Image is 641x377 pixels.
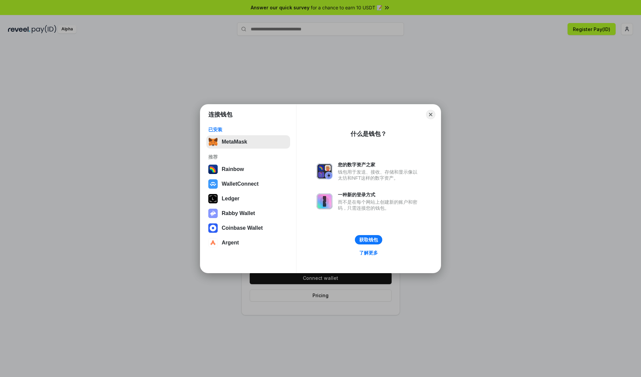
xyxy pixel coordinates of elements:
[206,192,290,205] button: Ledger
[222,166,244,172] div: Rainbow
[338,162,421,168] div: 您的数字资产之家
[355,248,382,257] a: 了解更多
[222,196,239,202] div: Ledger
[338,192,421,198] div: 一种新的登录方式
[426,110,435,119] button: Close
[206,163,290,176] button: Rainbow
[206,236,290,249] button: Argent
[206,221,290,235] button: Coinbase Wallet
[359,237,378,243] div: 获取钱包
[355,235,382,244] button: 获取钱包
[208,179,218,189] img: svg+xml,%3Csvg%20width%3D%2228%22%20height%3D%2228%22%20viewBox%3D%220%200%2028%2028%22%20fill%3D...
[208,223,218,233] img: svg+xml,%3Csvg%20width%3D%2228%22%20height%3D%2228%22%20viewBox%3D%220%200%2028%2028%22%20fill%3D...
[316,163,333,179] img: svg+xml,%3Csvg%20xmlns%3D%22http%3A%2F%2Fwww.w3.org%2F2000%2Fsvg%22%20fill%3D%22none%22%20viewBox...
[222,210,255,216] div: Rabby Wallet
[222,240,239,246] div: Argent
[208,127,288,133] div: 已安装
[208,194,218,203] img: svg+xml,%3Csvg%20xmlns%3D%22http%3A%2F%2Fwww.w3.org%2F2000%2Fsvg%22%20width%3D%2228%22%20height%3...
[206,207,290,220] button: Rabby Wallet
[208,165,218,174] img: svg+xml,%3Csvg%20width%3D%22120%22%20height%3D%22120%22%20viewBox%3D%220%200%20120%20120%22%20fil...
[359,250,378,256] div: 了解更多
[208,154,288,160] div: 推荐
[208,111,232,119] h1: 连接钱包
[222,181,259,187] div: WalletConnect
[338,169,421,181] div: 钱包用于发送、接收、存储和显示像以太坊和NFT这样的数字资产。
[222,225,263,231] div: Coinbase Wallet
[222,139,247,145] div: MetaMask
[208,137,218,147] img: svg+xml,%3Csvg%20fill%3D%22none%22%20height%3D%2233%22%20viewBox%3D%220%200%2035%2033%22%20width%...
[338,199,421,211] div: 而不是在每个网站上创建新的账户和密码，只需连接您的钱包。
[208,209,218,218] img: svg+xml,%3Csvg%20xmlns%3D%22http%3A%2F%2Fwww.w3.org%2F2000%2Fsvg%22%20fill%3D%22none%22%20viewBox...
[208,238,218,247] img: svg+xml,%3Csvg%20width%3D%2228%22%20height%3D%2228%22%20viewBox%3D%220%200%2028%2028%22%20fill%3D...
[316,193,333,209] img: svg+xml,%3Csvg%20xmlns%3D%22http%3A%2F%2Fwww.w3.org%2F2000%2Fsvg%22%20fill%3D%22none%22%20viewBox...
[351,130,387,138] div: 什么是钱包？
[206,177,290,191] button: WalletConnect
[206,135,290,149] button: MetaMask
